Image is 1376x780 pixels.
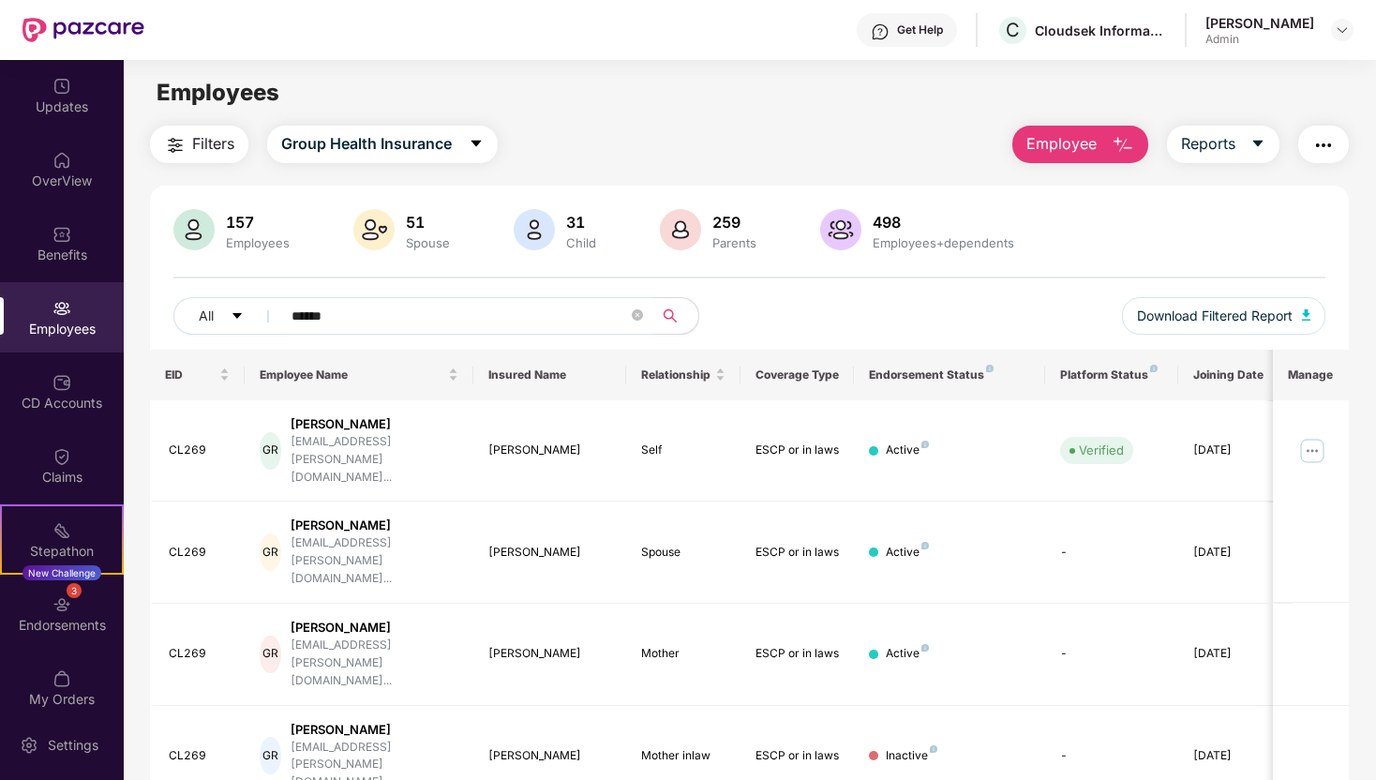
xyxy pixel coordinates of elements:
div: CL269 [169,442,231,459]
img: svg+xml;base64,PHN2ZyB4bWxucz0iaHR0cDovL3d3dy53My5vcmcvMjAwMC9zdmciIHdpZHRoPSI4IiBoZWlnaHQ9IjgiIH... [921,542,929,549]
button: Group Health Insurancecaret-down [267,126,498,163]
span: Download Filtered Report [1137,306,1293,326]
span: Relationship [641,367,711,382]
div: [PERSON_NAME] [488,442,611,459]
img: svg+xml;base64,PHN2ZyB4bWxucz0iaHR0cDovL3d3dy53My5vcmcvMjAwMC9zdmciIHdpZHRoPSI4IiBoZWlnaHQ9IjgiIH... [930,745,937,753]
img: svg+xml;base64,PHN2ZyB4bWxucz0iaHR0cDovL3d3dy53My5vcmcvMjAwMC9zdmciIHdpZHRoPSI4IiBoZWlnaHQ9IjgiIH... [921,644,929,652]
button: Filters [150,126,248,163]
div: Stepathon [2,542,122,561]
span: search [652,308,689,323]
div: Admin [1205,32,1314,47]
div: [PERSON_NAME] [291,415,458,433]
td: - [1045,502,1178,604]
div: Mother inlaw [641,747,725,765]
div: Spouse [402,235,454,250]
span: caret-down [231,309,244,324]
div: Parents [709,235,760,250]
div: CL269 [169,645,231,663]
div: [EMAIL_ADDRESS][PERSON_NAME][DOMAIN_NAME]... [291,433,458,487]
div: GR [260,636,281,673]
div: 157 [222,213,293,232]
th: Manage [1273,350,1349,400]
div: GR [260,432,281,470]
th: EID [150,350,246,400]
div: Active [886,645,929,663]
span: All [199,306,214,326]
div: Settings [42,736,104,755]
img: svg+xml;base64,PHN2ZyB4bWxucz0iaHR0cDovL3d3dy53My5vcmcvMjAwMC9zdmciIHdpZHRoPSI4IiBoZWlnaHQ9IjgiIH... [986,365,994,372]
div: [PERSON_NAME] [291,517,458,534]
img: svg+xml;base64,PHN2ZyBpZD0iRHJvcGRvd24tMzJ4MzIiIHhtbG5zPSJodHRwOi8vd3d3LnczLm9yZy8yMDAwL3N2ZyIgd2... [1335,22,1350,37]
div: 259 [709,213,760,232]
img: svg+xml;base64,PHN2ZyBpZD0iQ0RfQWNjb3VudHMiIGRhdGEtbmFtZT0iQ0QgQWNjb3VudHMiIHhtbG5zPSJodHRwOi8vd3... [52,373,71,392]
img: svg+xml;base64,PHN2ZyBpZD0iU2V0dGluZy0yMHgyMCIgeG1sbnM9Imh0dHA6Ly93d3cudzMub3JnLzIwMDAvc3ZnIiB3aW... [20,736,38,755]
div: Verified [1079,441,1124,459]
div: [PERSON_NAME] [1205,14,1314,32]
div: [PERSON_NAME] [488,544,611,562]
div: GR [260,533,281,571]
img: svg+xml;base64,PHN2ZyB4bWxucz0iaHR0cDovL3d3dy53My5vcmcvMjAwMC9zdmciIHhtbG5zOnhsaW5rPSJodHRwOi8vd3... [173,209,215,250]
span: caret-down [1250,136,1265,153]
span: close-circle [632,307,643,325]
div: Spouse [641,544,725,562]
button: Download Filtered Report [1122,297,1326,335]
img: svg+xml;base64,PHN2ZyB4bWxucz0iaHR0cDovL3d3dy53My5vcmcvMjAwMC9zdmciIHhtbG5zOnhsaW5rPSJodHRwOi8vd3... [820,209,861,250]
div: [PERSON_NAME] [488,645,611,663]
div: 31 [562,213,600,232]
div: GR [260,737,281,774]
div: New Challenge [22,565,101,580]
img: svg+xml;base64,PHN2ZyB4bWxucz0iaHR0cDovL3d3dy53My5vcmcvMjAwMC9zdmciIHdpZHRoPSI4IiBoZWlnaHQ9IjgiIH... [921,441,929,448]
span: close-circle [632,309,643,321]
img: svg+xml;base64,PHN2ZyB4bWxucz0iaHR0cDovL3d3dy53My5vcmcvMjAwMC9zdmciIHdpZHRoPSI4IiBoZWlnaHQ9IjgiIH... [1150,365,1158,372]
td: - [1045,604,1178,706]
img: New Pazcare Logo [22,18,144,42]
div: CL269 [169,747,231,765]
div: ESCP or in laws [755,544,840,562]
div: Active [886,442,929,459]
div: 3 [67,583,82,598]
span: Filters [192,132,234,156]
img: svg+xml;base64,PHN2ZyBpZD0iRW5kb3JzZW1lbnRzIiB4bWxucz0iaHR0cDovL3d3dy53My5vcmcvMjAwMC9zdmciIHdpZH... [52,595,71,614]
img: svg+xml;base64,PHN2ZyBpZD0iQmVuZWZpdHMiIHhtbG5zPSJodHRwOi8vd3d3LnczLm9yZy8yMDAwL3N2ZyIgd2lkdGg9Ij... [52,225,71,244]
img: svg+xml;base64,PHN2ZyB4bWxucz0iaHR0cDovL3d3dy53My5vcmcvMjAwMC9zdmciIHhtbG5zOnhsaW5rPSJodHRwOi8vd3... [514,209,555,250]
span: Employee [1026,132,1097,156]
img: manageButton [1297,436,1327,466]
div: [DATE] [1193,645,1278,663]
div: [DATE] [1193,747,1278,765]
span: Reports [1181,132,1235,156]
th: Coverage Type [740,350,855,400]
div: [DATE] [1193,442,1278,459]
div: 51 [402,213,454,232]
img: svg+xml;base64,PHN2ZyB4bWxucz0iaHR0cDovL3d3dy53My5vcmcvMjAwMC9zdmciIHdpZHRoPSIyNCIgaGVpZ2h0PSIyNC... [164,134,187,157]
div: Child [562,235,600,250]
div: Cloudsek Information Security Private Limited [1035,22,1166,39]
div: [PERSON_NAME] [488,747,611,765]
div: Employees [222,235,293,250]
div: ESCP or in laws [755,747,840,765]
th: Employee Name [245,350,473,400]
div: Mother [641,645,725,663]
div: Employees+dependents [869,235,1018,250]
img: svg+xml;base64,PHN2ZyBpZD0iSG9tZSIgeG1sbnM9Imh0dHA6Ly93d3cudzMub3JnLzIwMDAvc3ZnIiB3aWR0aD0iMjAiIG... [52,151,71,170]
div: Self [641,442,725,459]
div: [PERSON_NAME] [291,721,458,739]
div: [PERSON_NAME] [291,619,458,637]
button: Allcaret-down [173,297,288,335]
img: svg+xml;base64,PHN2ZyBpZD0iSGVscC0zMngzMiIgeG1sbnM9Imh0dHA6Ly93d3cudzMub3JnLzIwMDAvc3ZnIiB3aWR0aD... [871,22,890,41]
img: svg+xml;base64,PHN2ZyB4bWxucz0iaHR0cDovL3d3dy53My5vcmcvMjAwMC9zdmciIHhtbG5zOnhsaW5rPSJodHRwOi8vd3... [660,209,701,250]
img: svg+xml;base64,PHN2ZyB4bWxucz0iaHR0cDovL3d3dy53My5vcmcvMjAwMC9zdmciIHdpZHRoPSIyMSIgaGVpZ2h0PSIyMC... [52,521,71,540]
div: [EMAIL_ADDRESS][PERSON_NAME][DOMAIN_NAME]... [291,534,458,588]
span: Employee Name [260,367,444,382]
div: Platform Status [1060,367,1163,382]
img: svg+xml;base64,PHN2ZyB4bWxucz0iaHR0cDovL3d3dy53My5vcmcvMjAwMC9zdmciIHdpZHRoPSIyNCIgaGVpZ2h0PSIyNC... [1312,134,1335,157]
img: svg+xml;base64,PHN2ZyBpZD0iTXlfT3JkZXJzIiBkYXRhLW5hbWU9Ik15IE9yZGVycyIgeG1sbnM9Imh0dHA6Ly93d3cudz... [52,669,71,688]
button: Reportscaret-down [1167,126,1279,163]
span: Employees [157,79,279,106]
img: svg+xml;base64,PHN2ZyBpZD0iQ2xhaW0iIHhtbG5zPSJodHRwOi8vd3d3LnczLm9yZy8yMDAwL3N2ZyIgd2lkdGg9IjIwIi... [52,447,71,466]
div: Get Help [897,22,943,37]
span: EID [165,367,217,382]
div: ESCP or in laws [755,442,840,459]
button: search [652,297,699,335]
div: [EMAIL_ADDRESS][PERSON_NAME][DOMAIN_NAME]... [291,637,458,690]
div: Endorsement Status [869,367,1029,382]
